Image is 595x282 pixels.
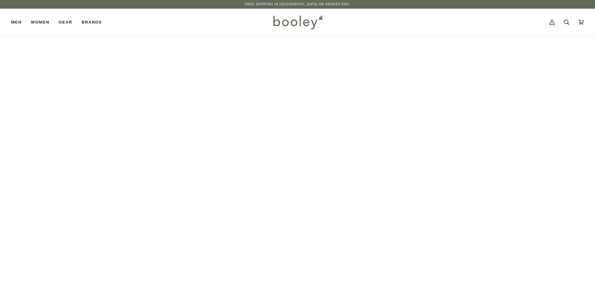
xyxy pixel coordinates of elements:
span: Men [11,19,22,25]
span: Women [31,19,49,25]
a: Women [26,9,54,36]
img: Booley [271,13,325,31]
span: Gear [59,19,72,25]
p: Free Shipping in [GEOGRAPHIC_DATA] on Orders €50+ [245,2,350,7]
a: Gear [54,9,77,36]
span: Brands [82,19,102,25]
a: Brands [77,9,106,36]
a: Men [11,9,26,36]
